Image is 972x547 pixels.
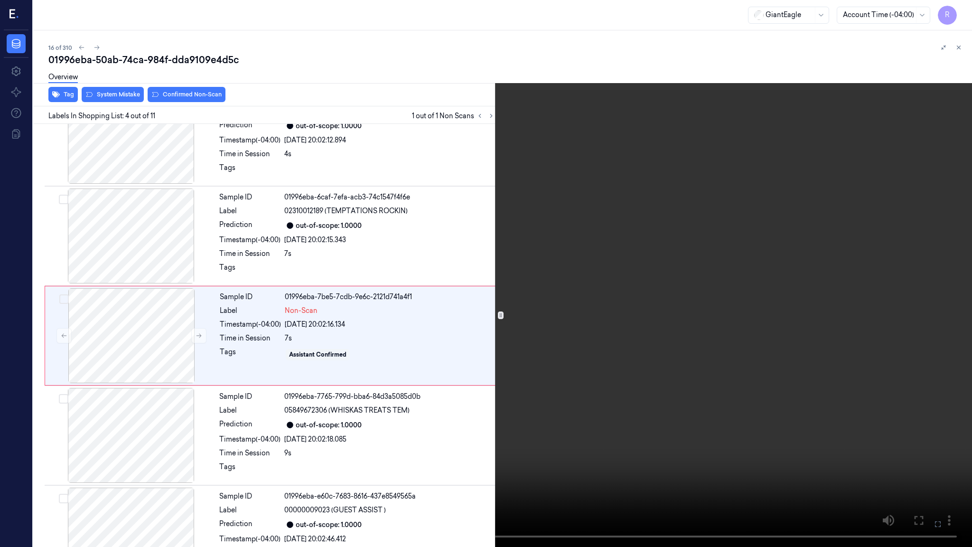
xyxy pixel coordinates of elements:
[220,347,281,362] div: Tags
[219,263,280,278] div: Tags
[219,491,280,501] div: Sample ID
[284,534,495,544] div: [DATE] 20:02:46.412
[220,292,281,302] div: Sample ID
[59,394,68,404] button: Select row
[59,195,68,204] button: Select row
[284,235,495,245] div: [DATE] 20:02:15.343
[219,448,280,458] div: Time in Session
[284,505,386,515] span: 00000009023 (GUEST ASSIST )
[219,519,280,530] div: Prediction
[296,221,362,231] div: out-of-scope: 1.0000
[284,135,495,145] div: [DATE] 20:02:12.894
[284,448,495,458] div: 9s
[219,249,280,259] div: Time in Session
[219,149,280,159] div: Time in Session
[219,135,280,145] div: Timestamp (-04:00)
[219,120,280,132] div: Prediction
[289,350,346,359] div: Assistant Confirmed
[285,333,495,343] div: 7s
[219,462,280,477] div: Tags
[296,520,362,530] div: out-of-scope: 1.0000
[284,249,495,259] div: 7s
[296,420,362,430] div: out-of-scope: 1.0000
[219,534,280,544] div: Timestamp (-04:00)
[285,292,495,302] div: 01996eba-7be5-7cdb-9e6c-2121d741a4f1
[285,306,318,316] span: Non-Scan
[219,235,280,245] div: Timestamp (-04:00)
[284,392,495,402] div: 01996eba-7765-799d-bba6-84d3a5085d0b
[284,491,495,501] div: 01996eba-e60c-7683-8616-437e8549565a
[219,419,280,431] div: Prediction
[219,392,280,402] div: Sample ID
[148,87,225,102] button: Confirmed Non-Scan
[284,434,495,444] div: [DATE] 20:02:18.085
[412,110,497,122] span: 1 out of 1 Non Scans
[48,44,72,52] span: 16 of 310
[48,87,78,102] button: Tag
[219,206,280,216] div: Label
[284,192,495,202] div: 01996eba-6caf-7efa-acb3-74c1547f4f6e
[219,192,280,202] div: Sample ID
[48,53,964,66] div: 01996eba-50ab-74ca-984f-dda9109e4d5c
[285,320,495,330] div: [DATE] 20:02:16.134
[220,320,281,330] div: Timestamp (-04:00)
[219,220,280,231] div: Prediction
[220,333,281,343] div: Time in Session
[48,111,155,121] span: Labels In Shopping List: 4 out of 11
[219,163,280,178] div: Tags
[284,206,408,216] span: 02310012189 (TEMPTATIONS ROCKIN)
[284,149,495,159] div: 4s
[219,406,280,415] div: Label
[48,72,78,83] a: Overview
[296,121,362,131] div: out-of-scope: 1.0000
[59,294,69,304] button: Select row
[219,434,280,444] div: Timestamp (-04:00)
[220,306,281,316] div: Label
[938,6,957,25] button: R
[219,505,280,515] div: Label
[284,406,410,415] span: 05849672306 (WHISKAS TREATS TEM)
[59,494,68,503] button: Select row
[82,87,144,102] button: System Mistake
